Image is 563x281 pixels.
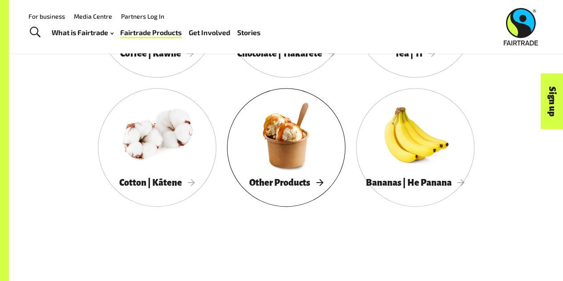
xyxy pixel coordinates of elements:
span: Cotton | Kātene [119,178,195,187]
span: Chocolate | Tiakarete [237,49,335,58]
a: Stories [237,26,260,39]
a: What is Fairtrade [52,26,113,39]
img: Fairtrade Australia New Zealand logo [504,8,538,45]
span: Tea | Tī [395,49,435,58]
span: Other Products [249,178,323,187]
a: Get Involved [189,26,230,39]
span: Bananas | He Panana [366,178,465,187]
a: Bananas | He Panana [356,88,474,207]
a: For business [28,12,65,20]
a: Toggle Search [24,21,46,44]
a: Cotton | Kātene [98,88,216,207]
a: Other Products [227,88,345,207]
a: Media Centre [74,12,112,20]
span: Coffee | Kawhe [120,49,194,58]
a: Fairtrade Products [120,26,182,39]
a: Partners Log In [121,12,164,20]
